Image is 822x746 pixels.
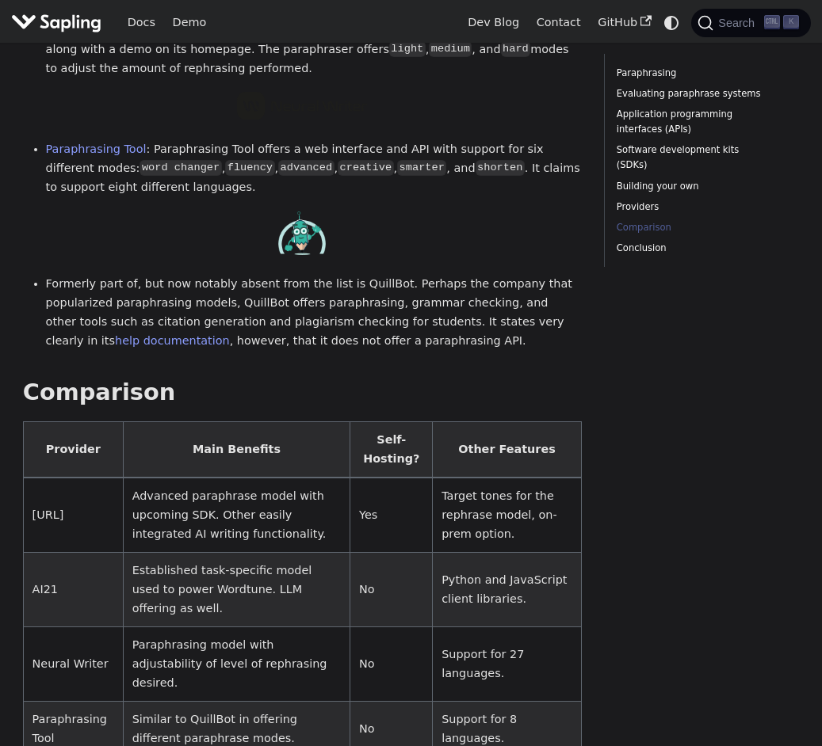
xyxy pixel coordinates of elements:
[617,86,770,101] a: Evaluating paraphrase systems
[476,160,525,176] code: shorten
[237,92,367,120] img: Neural Writer
[123,627,350,702] td: Paraphrasing model with adjustability of level of rephrasing desired.
[429,41,472,57] code: medium
[783,15,799,29] kbd: K
[617,143,770,173] a: Software development kits (SDKs)
[123,422,350,478] th: Main Benefits
[433,478,581,552] td: Target tones for the rephrase model, on-prem option.
[589,10,660,35] a: GitHub
[140,160,221,176] code: word changer
[397,160,446,176] code: smarter
[23,422,123,478] th: Provider
[115,334,230,347] a: help documentation
[278,160,334,176] code: advanced
[617,200,770,215] a: Providers
[23,478,123,552] td: [URL]
[617,220,770,235] a: Comparison
[11,11,107,34] a: Sapling.ai
[660,11,683,34] button: Switch between dark and light mode (currently system mode)
[119,10,164,35] a: Docs
[433,422,581,478] th: Other Features
[23,627,123,702] td: Neural Writer
[617,66,770,81] a: Paraphrasing
[350,553,433,627] td: No
[46,143,147,155] a: Paraphrasing Tool
[389,41,426,57] code: light
[433,627,581,702] td: Support for 27 languages.
[528,10,590,35] a: Contact
[691,9,810,37] button: Search (Ctrl+K)
[46,140,582,196] li: : Paraphrasing Tool offers a web interface and API with support for six different modes: , , , , ...
[501,41,531,57] code: hard
[433,553,581,627] td: Python and JavaScript client libraries.
[350,478,433,552] td: Yes
[350,627,433,702] td: No
[123,478,350,552] td: Advanced paraphrase model with upcoming SDK. Other easily integrated AI writing functionality.
[617,179,770,194] a: Building your own
[23,379,582,407] h2: Comparison
[46,275,582,350] li: Formerly part of, but now notably absent from the list is QuillBot. Perhaps the company that popu...
[617,107,770,137] a: Application programming interfaces (APIs)
[123,553,350,627] td: Established task-specific model used to power Wordtune. LLM offering as well.
[617,241,770,256] a: Conclusion
[11,11,101,34] img: Sapling.ai
[278,211,326,255] img: Paraphrasing Tool
[350,422,433,478] th: Self-Hosting?
[23,553,123,627] td: AI21
[459,10,527,35] a: Dev Blog
[164,10,215,35] a: Demo
[225,160,274,176] code: fluency
[338,160,393,176] code: creative
[713,17,764,29] span: Search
